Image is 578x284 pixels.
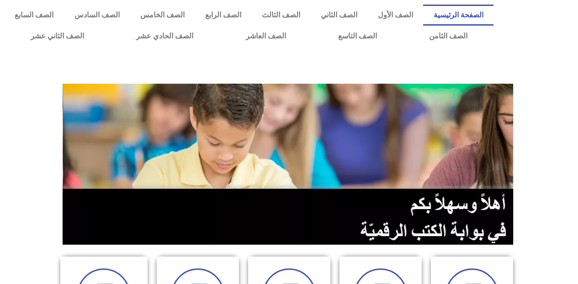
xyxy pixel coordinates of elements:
[367,5,423,26] a: الصف الأول
[310,5,367,26] a: الصف الثاني
[64,5,130,26] a: الصف السادس
[130,5,195,26] a: الصف الخامس
[220,26,312,47] a: الصف العاشر
[110,26,219,47] a: الصف الحادي عشر
[5,5,64,26] a: الصف السابع
[423,5,493,26] a: الصفحة الرئيسية
[5,26,110,47] a: الصف الثاني عشر
[195,5,251,26] a: الصف الرابع
[403,26,493,47] a: الصف الثامن
[251,5,310,26] a: الصف الثالث
[312,26,403,47] a: الصف التاسع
